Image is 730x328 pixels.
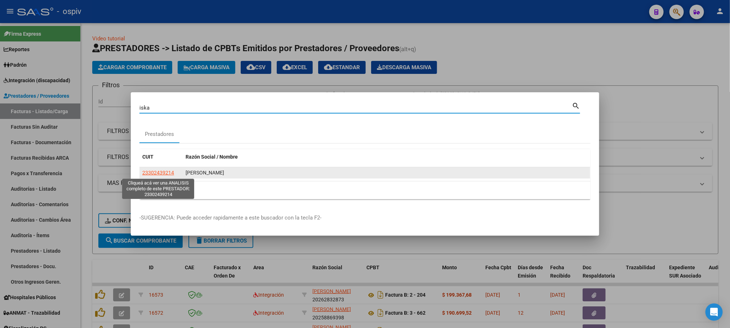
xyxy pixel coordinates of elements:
div: [PERSON_NAME] [186,169,587,177]
span: CUIT [142,154,153,160]
span: 23302439214 [142,170,174,176]
div: Open Intercom Messenger [705,303,723,321]
datatable-header-cell: Razón Social / Nombre [183,149,590,165]
div: Prestadores [145,130,174,138]
p: -SUGERENCIA: Puede acceder rapidamente a este buscador con la tecla F2- [139,214,591,222]
mat-icon: search [572,101,580,110]
div: 1 total [139,181,591,199]
datatable-header-cell: CUIT [139,149,183,165]
span: Razón Social / Nombre [186,154,238,160]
